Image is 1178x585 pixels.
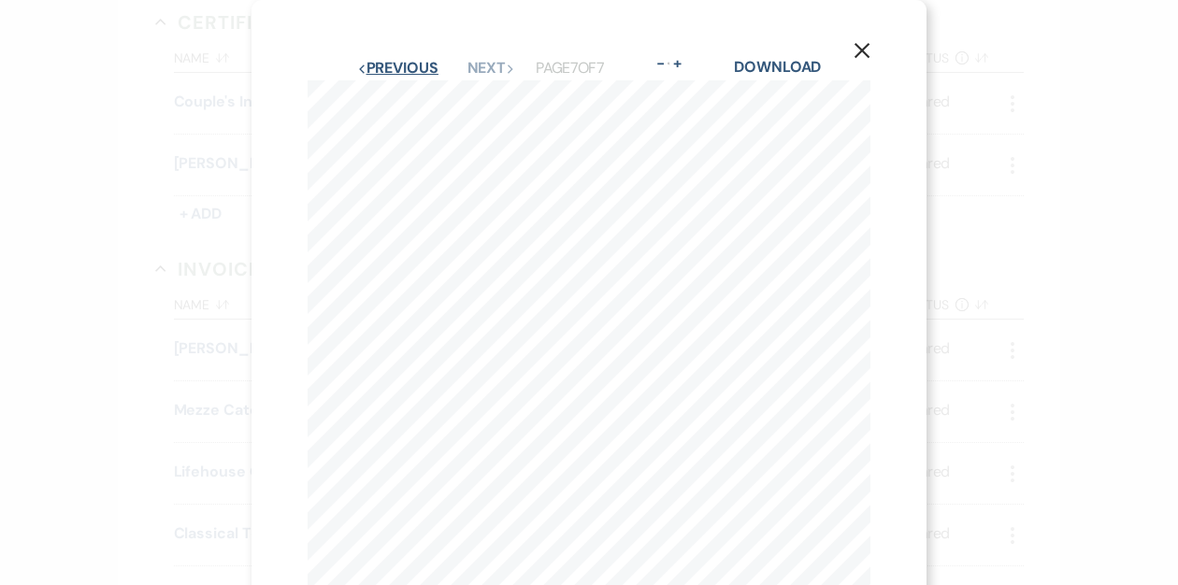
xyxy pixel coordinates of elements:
[654,56,668,71] button: -
[670,56,685,71] button: +
[734,57,821,77] a: Download
[536,56,604,80] p: Page 7 of 7
[467,61,516,76] button: Next
[357,61,438,76] button: Previous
